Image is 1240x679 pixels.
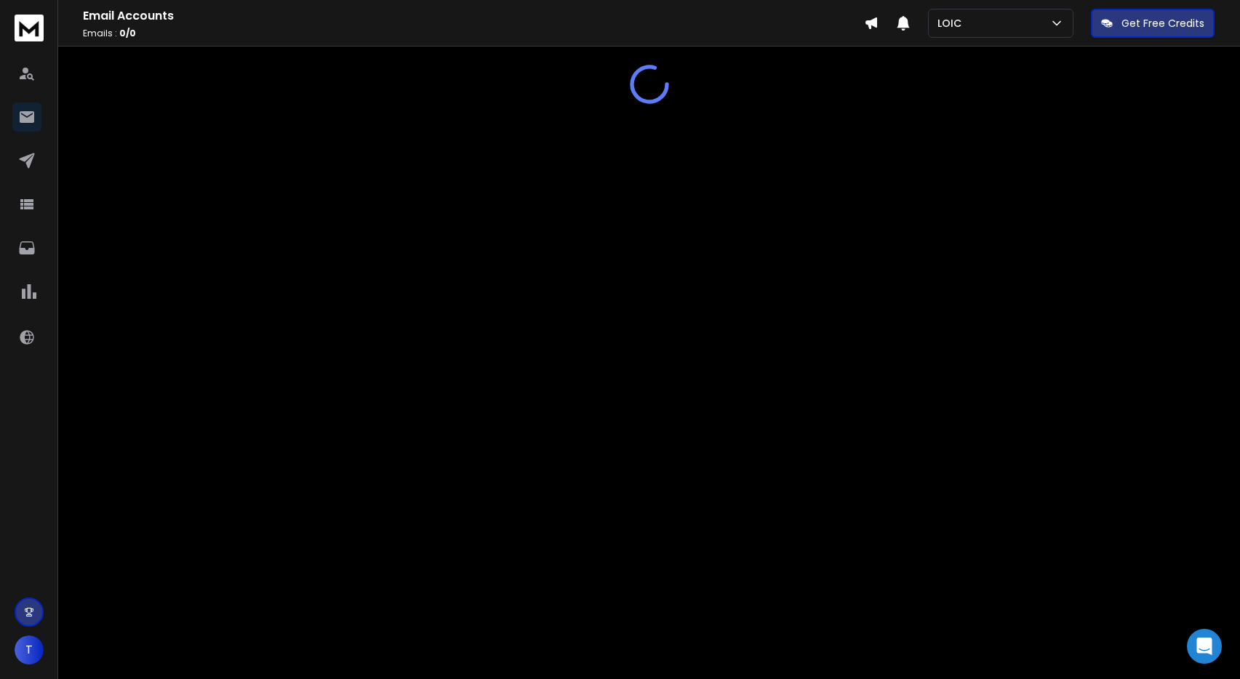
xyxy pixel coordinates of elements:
[15,635,44,664] button: T
[15,15,44,41] img: logo
[1121,16,1204,31] p: Get Free Credits
[937,16,967,31] p: LOIC
[1187,629,1222,664] div: Open Intercom Messenger
[83,7,864,25] h1: Email Accounts
[83,28,864,39] p: Emails :
[1091,9,1215,38] button: Get Free Credits
[119,27,136,39] span: 0 / 0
